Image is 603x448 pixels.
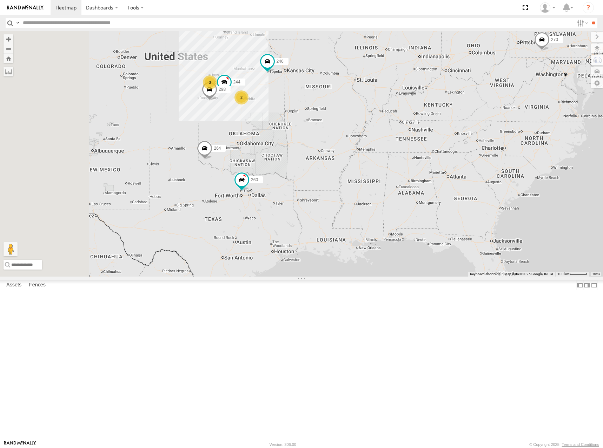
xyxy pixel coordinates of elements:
[537,2,558,13] div: Shane Miller
[551,37,558,42] span: 270
[26,280,49,290] label: Fences
[4,441,36,448] a: Visit our Website
[7,5,44,10] img: rand-logo.svg
[592,272,600,275] a: Terms
[557,272,569,276] span: 100 km
[529,442,599,447] div: © Copyright 2025 -
[270,442,296,447] div: Version: 306.00
[574,18,589,28] label: Search Filter Options
[470,272,500,277] button: Keyboard shortcuts
[3,280,25,290] label: Assets
[591,280,598,290] label: Hide Summary Table
[4,44,13,54] button: Zoom out
[233,80,240,84] span: 244
[555,272,589,277] button: Map Scale: 100 km per 46 pixels
[4,242,18,256] button: Drag Pegman onto the map to open Street View
[214,145,221,150] span: 264
[234,90,249,104] div: 2
[4,67,13,76] label: Measure
[219,87,226,92] span: 298
[583,2,594,13] i: ?
[4,54,13,63] button: Zoom Home
[562,442,599,447] a: Terms and Conditions
[277,59,284,64] span: 246
[576,280,583,290] label: Dock Summary Table to the Left
[583,280,590,290] label: Dock Summary Table to the Right
[4,34,13,44] button: Zoom in
[591,78,603,88] label: Map Settings
[203,75,217,89] div: 3
[251,177,258,182] span: 260
[504,272,553,276] span: Map data ©2025 Google, INEGI
[15,18,20,28] label: Search Query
